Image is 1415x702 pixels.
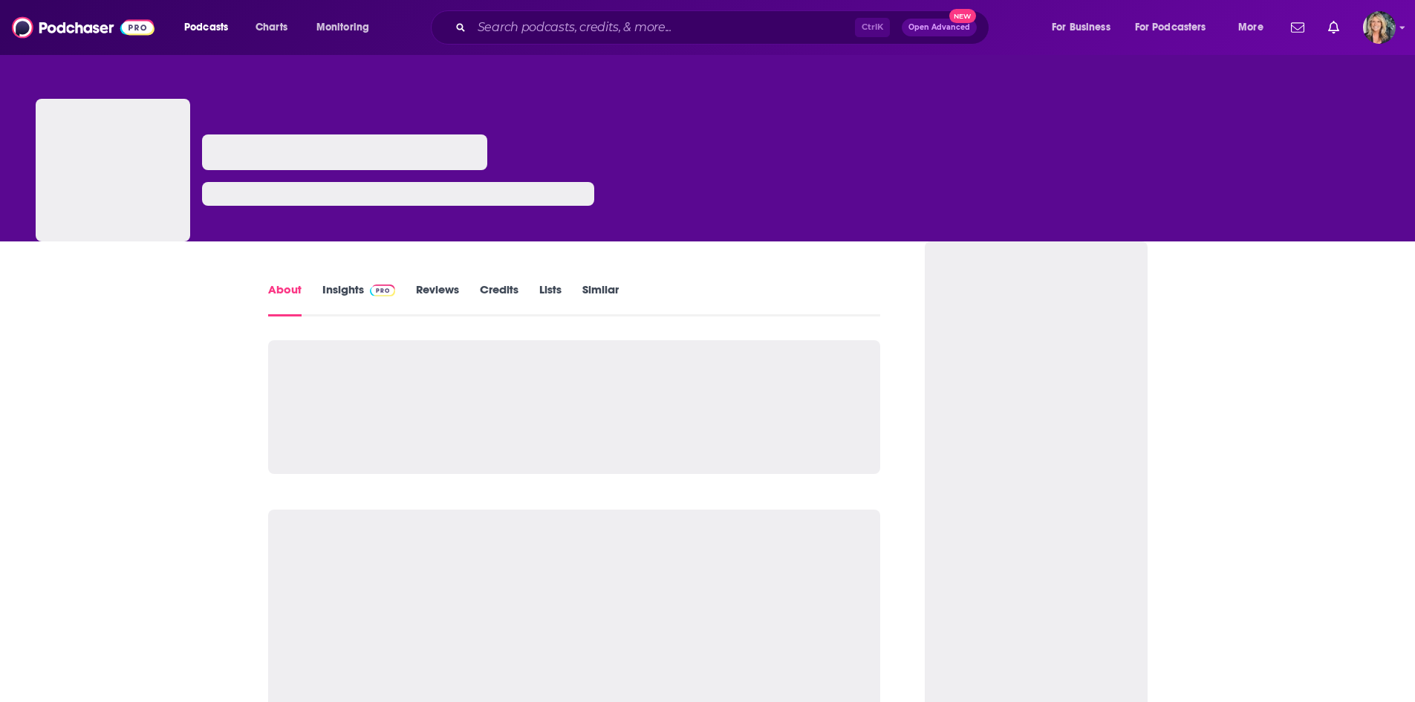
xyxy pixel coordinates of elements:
[1125,16,1228,39] button: open menu
[12,13,154,42] img: Podchaser - Follow, Share and Rate Podcasts
[480,282,518,316] a: Credits
[1135,17,1206,38] span: For Podcasters
[322,282,396,316] a: InsightsPodchaser Pro
[370,285,396,296] img: Podchaser Pro
[1052,17,1110,38] span: For Business
[1041,16,1129,39] button: open menu
[1322,15,1345,40] a: Show notifications dropdown
[256,17,287,38] span: Charts
[1363,11,1396,44] img: User Profile
[855,18,890,37] span: Ctrl K
[949,9,976,23] span: New
[539,282,562,316] a: Lists
[316,17,369,38] span: Monitoring
[1228,16,1282,39] button: open menu
[472,16,855,39] input: Search podcasts, credits, & more...
[1363,11,1396,44] button: Show profile menu
[268,282,302,316] a: About
[184,17,228,38] span: Podcasts
[445,10,1003,45] div: Search podcasts, credits, & more...
[902,19,977,36] button: Open AdvancedNew
[416,282,459,316] a: Reviews
[908,24,970,31] span: Open Advanced
[174,16,247,39] button: open menu
[306,16,388,39] button: open menu
[582,282,619,316] a: Similar
[1238,17,1263,38] span: More
[1285,15,1310,40] a: Show notifications dropdown
[1363,11,1396,44] span: Logged in as lisa.beech
[246,16,296,39] a: Charts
